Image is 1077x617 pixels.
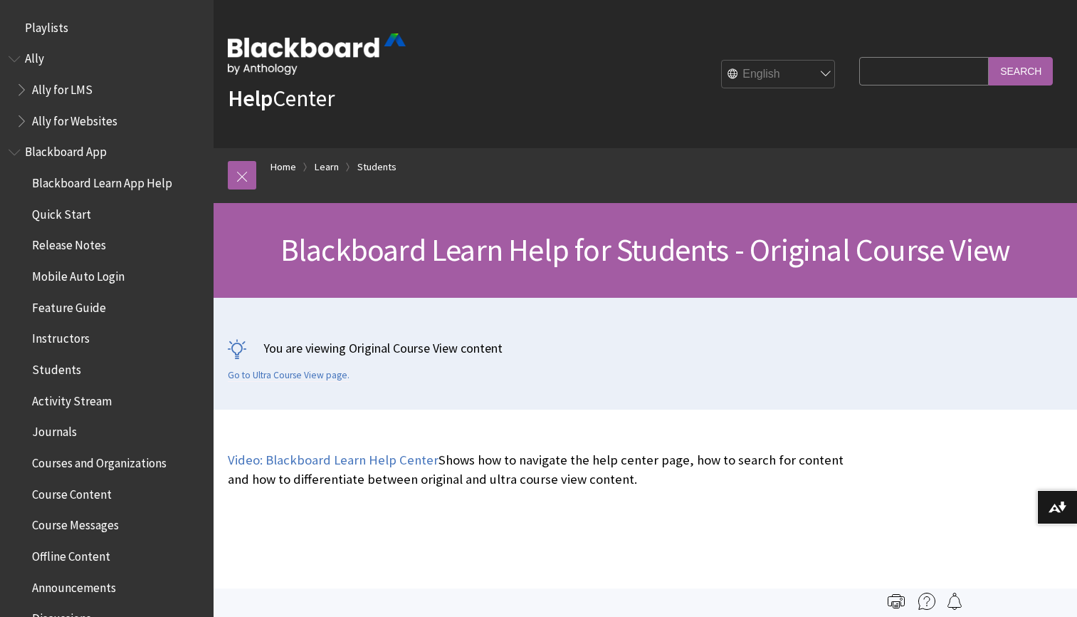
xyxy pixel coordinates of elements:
[946,593,963,610] img: Follow this page
[25,16,68,35] span: Playlists
[32,109,117,128] span: Ally for Websites
[32,327,90,346] span: Instructors
[228,84,273,113] strong: Help
[722,61,836,89] select: Site Language Selector
[32,544,110,564] span: Offline Content
[32,78,93,97] span: Ally for LMS
[32,358,81,377] span: Students
[918,593,935,610] img: More help
[25,140,107,160] span: Blackboard App
[32,264,125,284] span: Mobile Auto Login
[32,202,91,222] span: Quick Start
[228,33,406,75] img: Blackboard by Anthology
[228,339,1063,357] p: You are viewing Original Course View content
[315,158,339,176] a: Learn
[32,389,112,408] span: Activity Stream
[9,16,205,40] nav: Book outline for Playlists
[32,296,106,315] span: Feature Guide
[32,482,112,502] span: Course Content
[32,576,116,595] span: Announcements
[32,514,119,533] span: Course Messages
[32,420,77,440] span: Journals
[228,451,852,488] p: Shows how to navigate the help center page, how to search for content and how to differentiate be...
[888,593,905,610] img: Print
[9,47,205,133] nav: Book outline for Anthology Ally Help
[32,451,167,470] span: Courses and Organizations
[280,230,1010,269] span: Blackboard Learn Help for Students - Original Course View
[25,47,44,66] span: Ally
[228,84,335,113] a: HelpCenter
[228,369,350,382] a: Go to Ultra Course View page.
[270,158,296,176] a: Home
[228,452,438,469] a: Video: Blackboard Learn Help Center
[32,171,172,190] span: Blackboard Learn App Help
[32,234,106,253] span: Release Notes
[989,57,1053,85] input: Search
[357,158,396,176] a: Students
